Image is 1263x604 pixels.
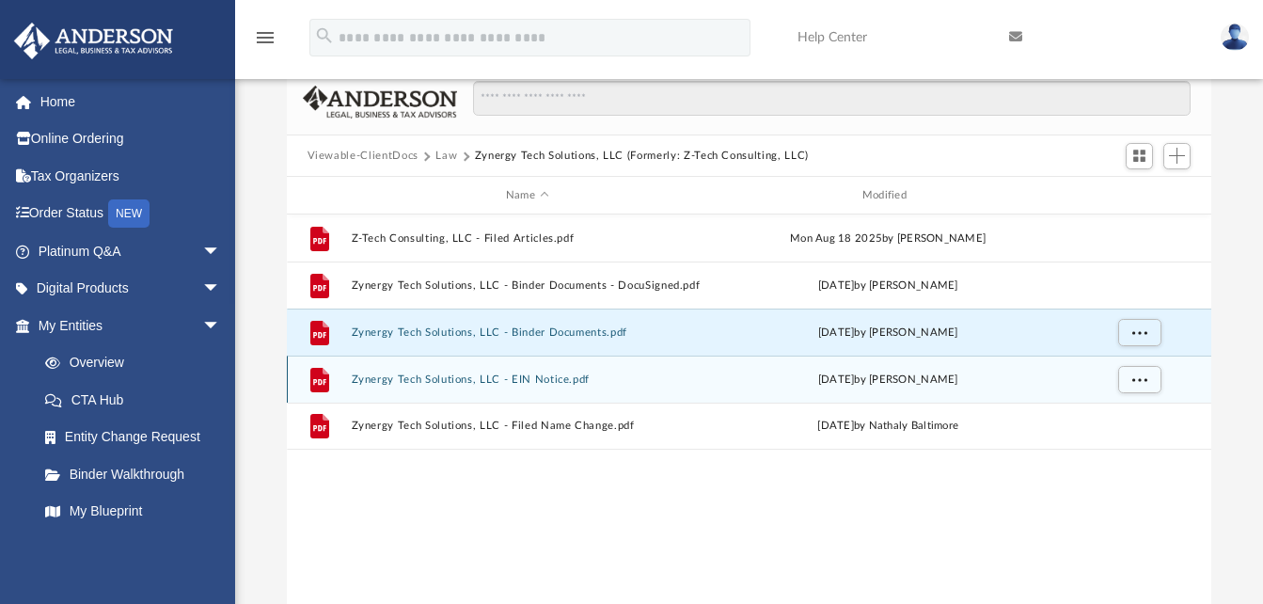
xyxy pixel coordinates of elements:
[1117,366,1160,394] button: More options
[351,326,703,339] button: Zynergy Tech Solutions, LLC - Binder Documents.pdf
[26,493,240,531] a: My Blueprint
[473,81,1191,117] input: Search files and folders
[351,374,703,386] button: Zynergy Tech Solutions, LLC - EIN Notice.pdf
[350,187,703,204] div: Name
[351,421,703,433] button: Zynergy Tech Solutions, LLC - Filed Name Change.pdf
[314,25,335,46] i: search
[13,270,249,308] a: Digital Productsarrow_drop_down
[712,230,1065,247] div: Mon Aug 18 2025 by [PERSON_NAME]
[26,381,249,419] a: CTA Hub
[712,325,1065,342] div: [DATE] by [PERSON_NAME]
[435,148,457,165] button: Law
[26,419,249,456] a: Entity Change Request
[108,199,150,228] div: NEW
[202,232,240,271] span: arrow_drop_down
[254,36,276,49] a: menu
[1072,187,1204,204] div: id
[13,232,249,270] a: Platinum Q&Aarrow_drop_down
[254,26,276,49] i: menu
[711,187,1064,204] div: Modified
[308,148,418,165] button: Viewable-ClientDocs
[287,215,1212,604] div: grid
[1126,143,1154,169] button: Switch to Grid View
[13,157,249,195] a: Tax Organizers
[8,23,179,59] img: Anderson Advisors Platinum Portal
[13,120,249,158] a: Online Ordering
[1163,143,1192,169] button: Add
[712,418,1065,435] div: [DATE] by Nathaly Baltimore
[1221,24,1249,51] img: User Pic
[13,195,249,233] a: Order StatusNEW
[1117,319,1160,347] button: More options
[712,278,1065,294] div: [DATE] by [PERSON_NAME]
[26,530,249,567] a: Tax Due Dates
[351,232,703,245] button: Z-Tech Consulting, LLC - Filed Articles.pdf
[202,307,240,345] span: arrow_drop_down
[712,372,1065,389] div: [DATE] by [PERSON_NAME]
[13,307,249,344] a: My Entitiesarrow_drop_down
[26,455,249,493] a: Binder Walkthrough
[294,187,341,204] div: id
[13,83,249,120] a: Home
[475,148,809,165] button: Zynergy Tech Solutions, LLC (Formerly: Z-Tech Consulting, LLC)
[202,270,240,309] span: arrow_drop_down
[26,344,249,382] a: Overview
[351,279,703,292] button: Zynergy Tech Solutions, LLC - Binder Documents - DocuSigned.pdf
